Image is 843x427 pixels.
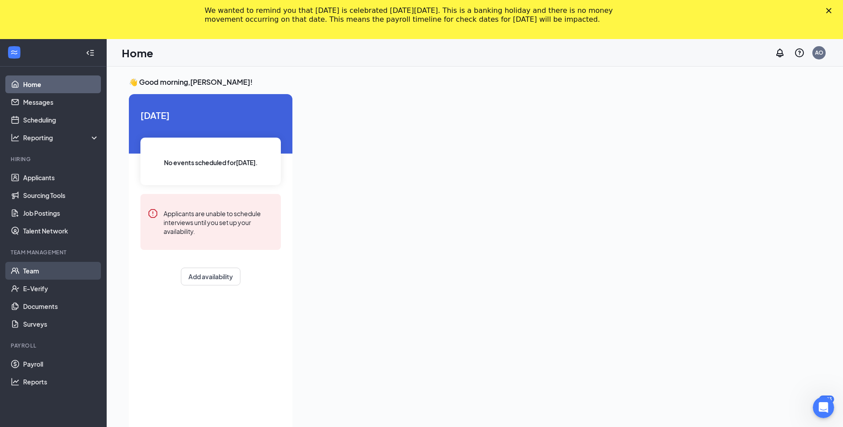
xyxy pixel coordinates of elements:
svg: WorkstreamLogo [10,48,19,57]
a: Sourcing Tools [23,186,99,204]
div: Team Management [11,249,97,256]
a: Scheduling [23,111,99,129]
div: Close [826,8,835,13]
div: Reporting [23,133,100,142]
svg: Notifications [775,47,785,58]
div: Hiring [11,155,97,163]
button: Add availability [181,268,240,285]
a: E-Verify [23,280,99,297]
a: Payroll [23,355,99,373]
a: Job Postings [23,204,99,222]
a: Surveys [23,315,99,333]
span: No events scheduled for [DATE] . [164,158,258,167]
iframe: Intercom live chat [813,397,834,418]
a: Documents [23,297,99,315]
svg: Error [148,208,158,219]
a: Home [23,75,99,93]
div: 1183 [819,395,834,403]
h1: Home [122,45,153,60]
h3: 👋 Good morning, [PERSON_NAME] ! [129,77,797,87]
div: We wanted to remind you that [DATE] is celebrated [DATE][DATE]. This is a banking holiday and the... [205,6,624,24]
a: Messages [23,93,99,111]
svg: Collapse [86,48,95,57]
div: Payroll [11,342,97,349]
a: Team [23,262,99,280]
a: Talent Network [23,222,99,240]
div: Applicants are unable to schedule interviews until you set up your availability. [164,208,274,236]
a: Applicants [23,169,99,186]
a: Reports [23,373,99,391]
span: [DATE] [140,108,281,122]
svg: Analysis [11,133,20,142]
div: AO [815,49,823,56]
svg: QuestionInfo [794,47,805,58]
